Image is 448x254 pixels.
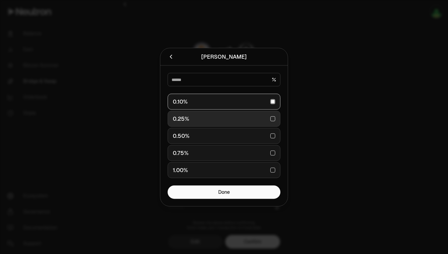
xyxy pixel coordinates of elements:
div: 0.50% [173,133,190,139]
button: Done [168,185,280,199]
button: 1.00% [168,162,280,178]
button: 0.25% [168,111,280,127]
div: 0.25% [173,116,189,122]
div: [PERSON_NAME] [201,52,247,61]
button: 0.75% [168,145,280,161]
div: 0.75% [173,150,189,156]
div: 1.00% [173,167,188,173]
button: 0.10% [168,94,280,109]
div: 0.10% [173,98,188,105]
button: 0.50% [168,128,280,144]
